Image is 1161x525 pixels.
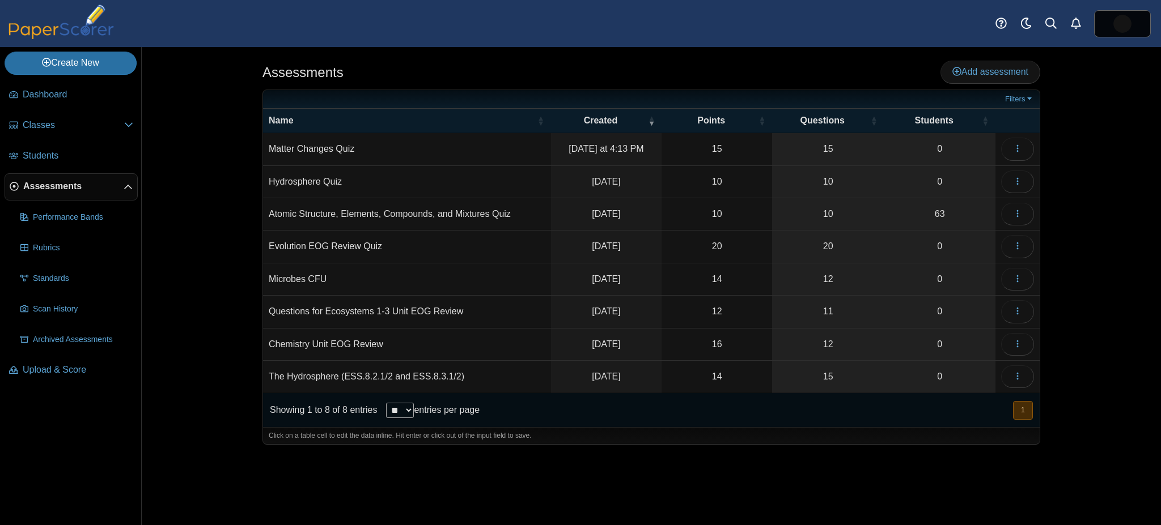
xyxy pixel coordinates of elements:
[16,296,138,323] a: Scan History
[982,109,989,133] span: Students : Activate to sort
[662,231,772,263] td: 20
[1113,15,1132,33] span: Jasmine McNair
[697,116,725,125] span: Points
[772,133,884,165] a: 15
[33,334,133,345] span: Archived Assessments
[262,63,344,82] h1: Assessments
[5,357,138,384] a: Upload & Score
[569,144,643,153] time: Sep 13, 2025 at 4:13 PM
[263,166,551,198] td: Hydrosphere Quiz
[772,296,884,327] a: 11
[5,5,118,39] img: PaperScorer
[263,198,551,231] td: Atomic Structure, Elements, Compounds, and Mixtures Quiz
[662,133,772,165] td: 15
[23,119,124,131] span: Classes
[16,265,138,292] a: Standards
[414,405,480,415] label: entries per page
[952,67,1028,76] span: Add assessment
[1013,401,1033,420] button: 1
[592,339,620,349] time: Apr 25, 2025 at 10:47 AM
[662,263,772,296] td: 14
[759,109,765,133] span: Points : Activate to sort
[23,150,133,162] span: Students
[1094,10,1151,37] a: ps.74CSeXsONR1xs8MJ
[5,82,138,109] a: Dashboard
[800,116,845,125] span: Questions
[592,209,620,219] time: Jul 18, 2025 at 5:39 PM
[16,326,138,353] a: Archived Assessments
[884,231,995,262] a: 0
[537,109,544,133] span: Name : Activate to sort
[16,234,138,262] a: Rubrics
[584,116,618,125] span: Created
[662,328,772,361] td: 16
[662,296,772,328] td: 12
[884,296,995,327] a: 0
[772,198,884,230] a: 10
[884,133,995,165] a: 0
[914,116,953,125] span: Students
[33,242,133,254] span: Rubrics
[5,173,138,200] a: Assessments
[263,427,1040,444] div: Click on a table cell to edit the data inline. Hit enter or click out of the input field to save.
[1012,401,1033,420] nav: pagination
[940,61,1040,83] a: Add assessment
[592,372,620,381] time: Mar 31, 2025 at 2:35 PM
[884,198,995,230] a: 63
[662,166,772,198] td: 10
[662,198,772,231] td: 10
[592,177,620,186] time: Jul 25, 2025 at 10:46 PM
[263,393,377,427] div: Showing 1 to 8 of 8 entries
[263,328,551,361] td: Chemistry Unit EOG Review
[5,112,138,139] a: Classes
[772,361,884,392] a: 15
[884,361,995,392] a: 0
[5,31,118,41] a: PaperScorer
[263,263,551,296] td: Microbes CFU
[5,143,138,170] a: Students
[870,109,877,133] span: Questions : Activate to sort
[772,231,884,262] a: 20
[592,241,620,251] time: May 19, 2025 at 11:09 AM
[23,88,133,101] span: Dashboard
[33,212,133,223] span: Performance Bands
[23,180,124,193] span: Assessments
[662,361,772,393] td: 14
[1063,11,1088,36] a: Alerts
[1002,93,1037,105] a: Filters
[263,361,551,393] td: The Hydrosphere (ESS.8.2.1/2 and ESS.8.3.1/2)
[16,204,138,231] a: Performance Bands
[772,328,884,360] a: 12
[263,296,551,328] td: Questions for Ecosystems 1-3 Unit EOG Review
[772,166,884,198] a: 10
[269,116,294,125] span: Name
[884,328,995,360] a: 0
[263,133,551,165] td: Matter Changes Quiz
[33,304,133,315] span: Scan History
[263,231,551,263] td: Evolution EOG Review Quiz
[5,52,137,74] a: Create New
[592,306,620,316] time: Apr 26, 2025 at 10:44 AM
[648,109,655,133] span: Created : Activate to remove sorting
[884,166,995,198] a: 0
[884,263,995,295] a: 0
[1113,15,1132,33] img: ps.74CSeXsONR1xs8MJ
[33,273,133,284] span: Standards
[23,364,133,376] span: Upload & Score
[592,274,620,284] time: May 9, 2025 at 8:06 AM
[772,263,884,295] a: 12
